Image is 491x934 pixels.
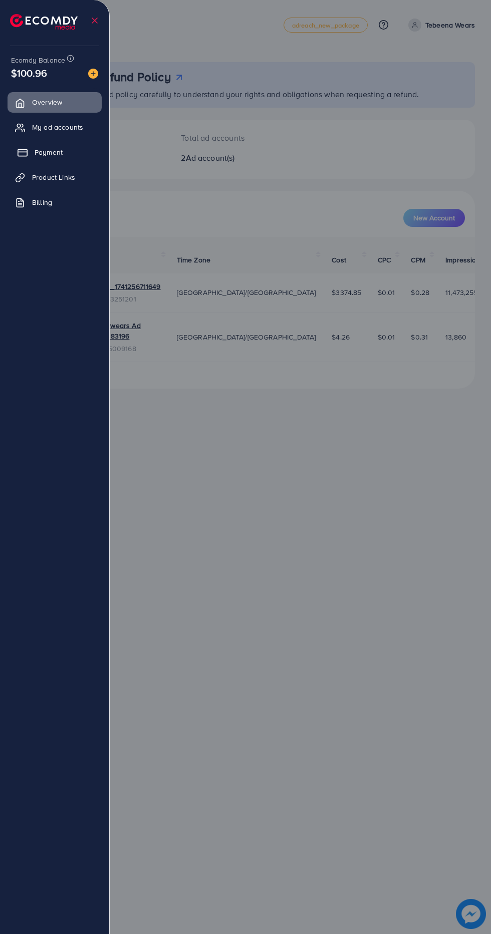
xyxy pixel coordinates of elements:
span: Ecomdy Balance [11,55,65,65]
span: Overview [32,97,62,107]
span: My ad accounts [32,122,83,132]
a: Payment [8,142,102,162]
a: Product Links [8,167,102,187]
a: Overview [8,92,102,112]
img: image [88,69,98,79]
span: Payment [35,147,63,157]
span: Billing [32,197,52,207]
a: My ad accounts [8,117,102,137]
span: Product Links [32,172,75,182]
span: $100.96 [11,66,47,80]
a: Billing [8,192,102,212]
img: logo [10,14,78,30]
